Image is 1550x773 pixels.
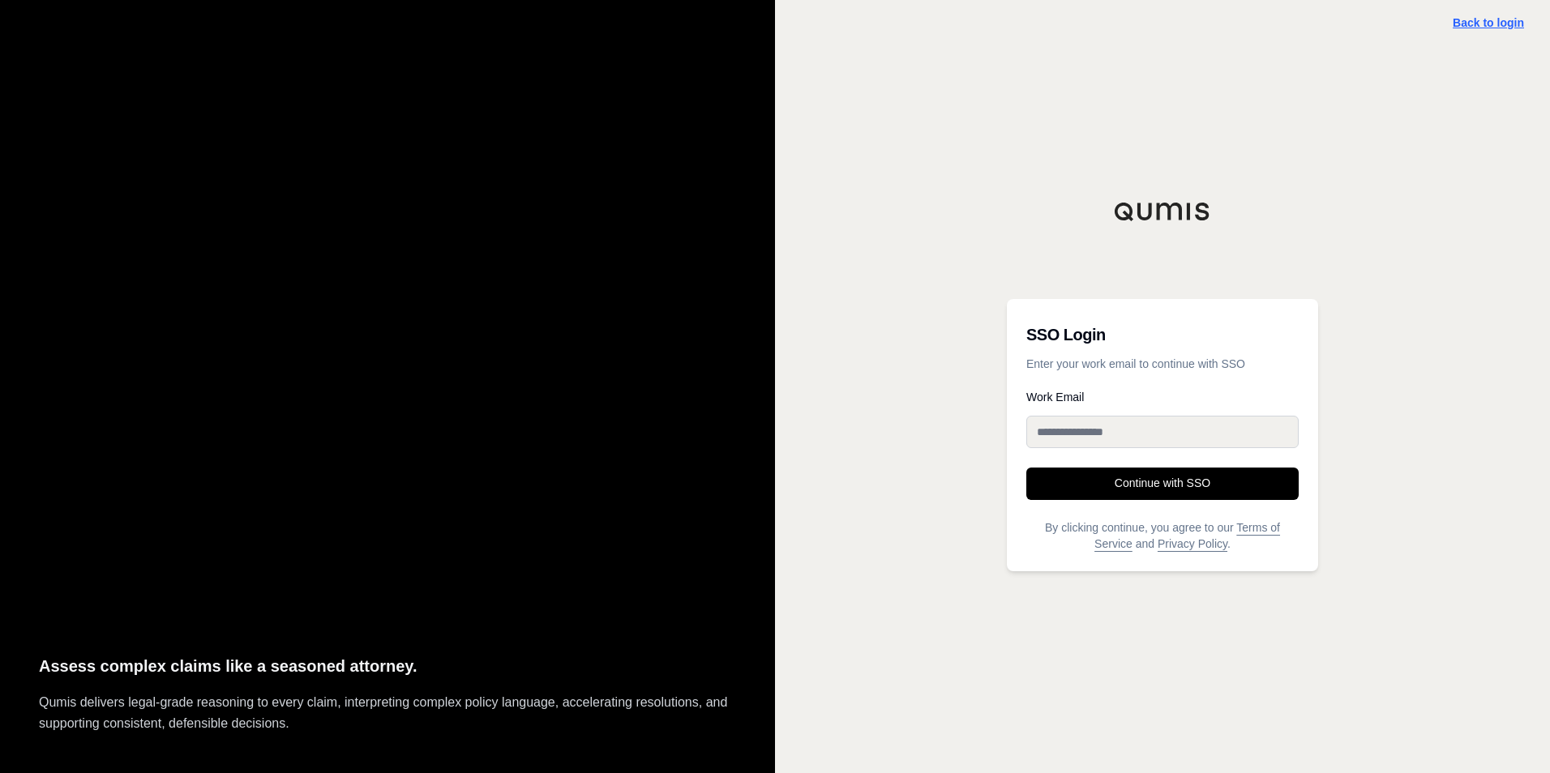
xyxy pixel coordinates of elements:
[1114,202,1211,221] img: Qumis
[1158,537,1227,550] a: Privacy Policy
[1026,391,1299,403] label: Work Email
[1026,519,1299,552] p: By clicking continue, you agree to our and .
[39,653,736,680] p: Assess complex claims like a seasoned attorney.
[39,692,736,734] p: Qumis delivers legal-grade reasoning to every claim, interpreting complex policy language, accele...
[1026,318,1299,351] h3: SSO Login
[1453,16,1524,29] a: Back to login
[1026,468,1299,500] button: Continue with SSO
[1026,356,1299,372] p: Enter your work email to continue with SSO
